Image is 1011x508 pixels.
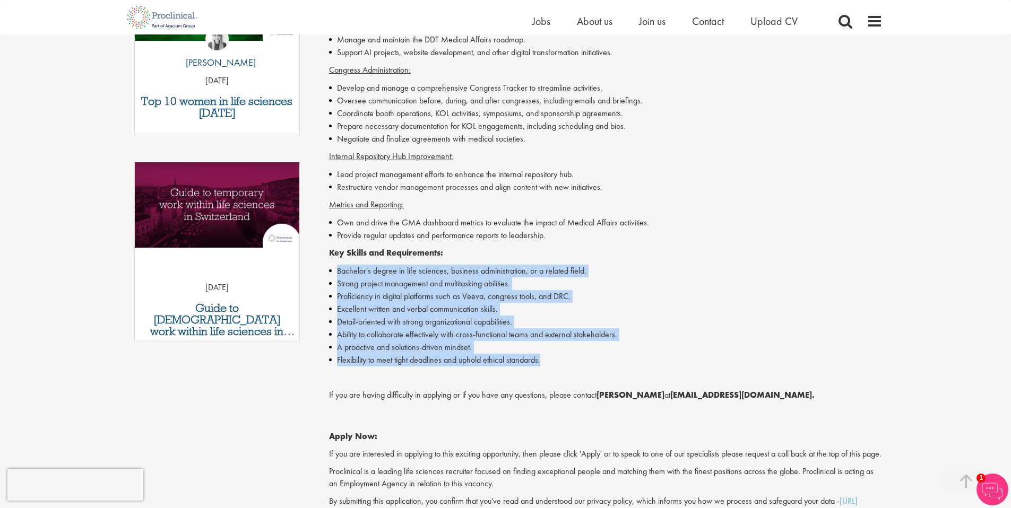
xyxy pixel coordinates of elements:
li: Develop and manage a comprehensive Congress Tracker to streamline activities. [329,82,883,94]
span: 1 [977,474,986,483]
li: Restructure vendor management processes and align content with new initiatives. [329,181,883,194]
li: Negotiate and finalize agreements with medical societies. [329,133,883,145]
span: Metrics and Reporting: [329,199,404,210]
a: Top 10 women in life sciences [DATE] [140,95,295,119]
li: Support AI projects, website development, and other digital transformation initiatives. [329,46,883,59]
li: Bachelor's degree in life sciences, business administration, or a related field. [329,265,883,277]
p: [PERSON_NAME] [178,56,256,69]
li: Manage and maintain the DDT Medical Affairs roadmap. [329,33,883,46]
span: Congress Administration: [329,64,411,75]
iframe: reCAPTCHA [7,469,143,501]
li: Detail-oriented with strong organizational capabilities. [329,316,883,328]
a: Upload CV [750,14,798,28]
p: If you are having difficulty in applying or if you have any questions, please contact at [329,389,883,401]
li: Flexibility to meet tight deadlines and uphold ethical standards. [329,354,883,366]
li: Oversee communication before, during, and after congresses, including emails and briefings. [329,94,883,107]
span: Internal Repository Hub Improvement: [329,151,453,162]
strong: [EMAIL_ADDRESS][DOMAIN_NAME]. [670,389,815,400]
a: Hannah Burke [PERSON_NAME] [178,27,256,75]
strong: Key Skills and Requirements: [329,247,443,258]
li: Ability to collaborate effectively with cross-functional teams and external stakeholders. [329,328,883,341]
p: Proclinical is a leading life sciences recruiter focused on finding exceptional people and matchi... [329,466,883,490]
a: About us [577,14,612,28]
p: [DATE] [135,282,300,294]
li: Strong project management and multitasking abilities. [329,277,883,290]
a: Jobs [532,14,550,28]
img: Chatbot [977,474,1008,505]
li: Proficiency in digital platforms such as Veeva, congress tools, and DRC. [329,290,883,303]
p: If you are interested in applying to this exciting opportunity, then please click 'Apply' or to s... [329,448,883,460]
a: Contact [692,14,724,28]
li: Coordinate booth operations, KOL activities, symposiums, and sponsorship agreements. [329,107,883,120]
li: Lead project management efforts to enhance the internal repository hub. [329,168,883,181]
a: Link to a post [135,162,300,256]
a: Join us [639,14,666,28]
li: Excellent written and verbal communication skills. [329,303,883,316]
p: [DATE] [135,75,300,87]
strong: [PERSON_NAME] [597,389,664,400]
a: Guide to [DEMOGRAPHIC_DATA] work within life sciences in [GEOGRAPHIC_DATA] [140,302,295,337]
li: Prepare necessary documentation for KOL engagements, including scheduling and bios. [329,120,883,133]
li: A proactive and solutions-driven mindset. [329,341,883,354]
li: Provide regular updates and performance reports to leadership. [329,229,883,242]
li: Own and drive the GMA dashboard metrics to evaluate the impact of Medical Affairs activities. [329,216,883,229]
img: Hannah Burke [205,27,229,50]
strong: Apply Now: [329,431,377,442]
